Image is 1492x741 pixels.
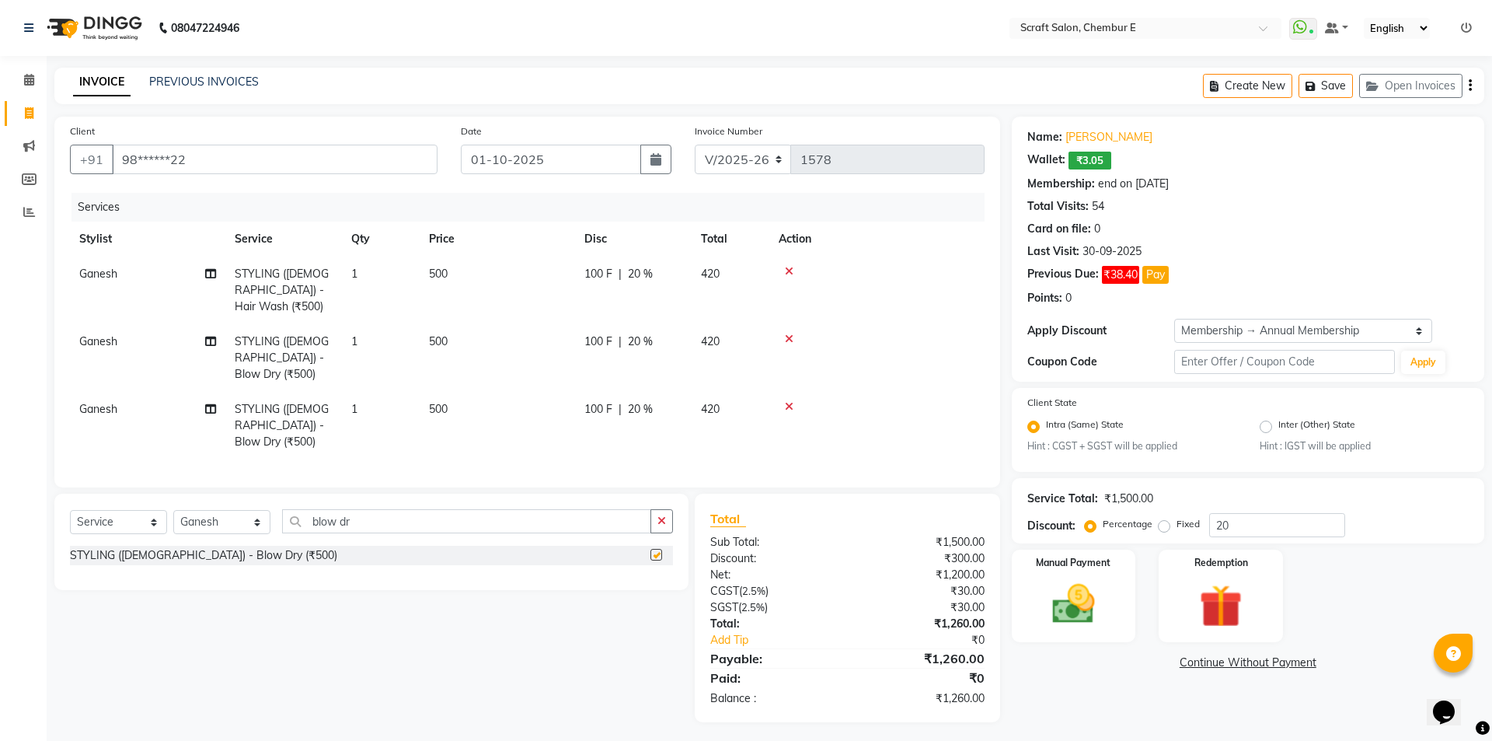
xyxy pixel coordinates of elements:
input: Search or Scan [282,509,651,533]
th: Total [692,222,769,257]
span: Ganesh [79,334,117,348]
label: Percentage [1103,517,1152,531]
span: 1 [351,402,357,416]
span: STYLING ([DEMOGRAPHIC_DATA]) - Blow Dry (₹500) [235,334,329,381]
label: Client State [1027,396,1077,410]
label: Manual Payment [1036,556,1110,570]
div: ( ) [699,599,847,616]
small: Hint : IGST will be applied [1260,439,1469,453]
img: logo [40,6,146,50]
div: ₹300.00 [847,551,995,567]
label: Inter (Other) State [1278,418,1355,436]
span: 100 F [584,266,612,282]
span: CGST [710,584,739,598]
div: ₹30.00 [847,583,995,599]
button: Apply [1401,351,1445,374]
small: Hint : CGST + SGST will be applied [1027,439,1236,453]
div: ₹1,260.00 [847,690,995,707]
input: Search by Name/Mobile/Email/Code [112,145,437,174]
span: 100 F [584,334,612,350]
span: 2.5% [741,601,765,613]
th: Price [420,222,575,257]
div: 30-09-2025 [1082,243,1142,260]
div: Wallet: [1027,152,1065,170]
iframe: chat widget [1427,679,1476,725]
button: Save [1299,74,1353,98]
div: Previous Due: [1027,266,1099,284]
button: Create New [1203,74,1292,98]
span: 500 [429,402,448,416]
div: ₹0 [847,669,995,687]
input: Enter Offer / Coupon Code [1174,350,1395,374]
div: 54 [1092,198,1104,215]
span: | [619,266,622,282]
span: ₹3.05 [1068,152,1111,170]
a: PREVIOUS INVOICES [149,75,259,89]
img: _cash.svg [1039,579,1109,629]
span: 420 [701,267,720,281]
div: Service Total: [1027,491,1098,507]
span: 500 [429,267,448,281]
span: STYLING ([DEMOGRAPHIC_DATA]) - Blow Dry (₹500) [235,402,329,449]
label: Date [461,124,482,138]
span: Total [710,511,746,527]
div: Paid: [699,669,847,687]
div: ₹1,500.00 [847,534,995,551]
div: ₹30.00 [847,599,995,616]
th: Stylist [70,222,225,257]
div: ₹1,260.00 [847,649,995,668]
span: 500 [429,334,448,348]
div: Points: [1027,290,1062,306]
span: 420 [701,334,720,348]
span: 1 [351,334,357,348]
div: Name: [1027,129,1062,145]
button: Pay [1142,266,1169,284]
div: Total Visits: [1027,198,1089,215]
div: Payable: [699,649,847,668]
div: 0 [1065,290,1072,306]
div: Sub Total: [699,534,847,551]
span: 20 % [628,266,653,282]
div: Coupon Code [1027,354,1174,370]
div: STYLING ([DEMOGRAPHIC_DATA]) - Blow Dry (₹500) [70,547,337,564]
div: 0 [1094,221,1100,237]
th: Action [769,222,985,257]
span: STYLING ([DEMOGRAPHIC_DATA]) - Hair Wash (₹500) [235,267,329,313]
div: Discount: [699,551,847,567]
label: Invoice Number [695,124,762,138]
img: _gift.svg [1186,579,1256,633]
div: Apply Discount [1027,323,1174,339]
span: | [619,334,622,350]
th: Service [225,222,342,257]
div: Services [71,193,996,222]
div: Discount: [1027,518,1075,534]
button: Open Invoices [1359,74,1462,98]
div: Card on file: [1027,221,1091,237]
span: SGST [710,600,738,614]
th: Disc [575,222,692,257]
div: Last Visit: [1027,243,1079,260]
label: Redemption [1194,556,1248,570]
button: +91 [70,145,113,174]
span: Ganesh [79,402,117,416]
span: ₹38.40 [1102,266,1139,284]
div: ( ) [699,583,847,599]
span: 1 [351,267,357,281]
span: 420 [701,402,720,416]
span: 20 % [628,401,653,418]
a: Continue Without Payment [1015,655,1481,671]
a: Add Tip [699,632,872,648]
span: 2.5% [742,585,765,597]
div: ₹1,500.00 [1104,491,1153,507]
div: Net: [699,567,847,583]
a: [PERSON_NAME] [1065,129,1152,145]
a: INVOICE [73,68,131,96]
label: Intra (Same) State [1046,418,1124,436]
div: Membership: [1027,176,1095,192]
span: 20 % [628,334,653,350]
div: end on [DATE] [1098,176,1169,192]
div: Balance : [699,690,847,707]
span: | [619,401,622,418]
div: ₹1,200.00 [847,567,995,583]
b: 08047224946 [171,6,239,50]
